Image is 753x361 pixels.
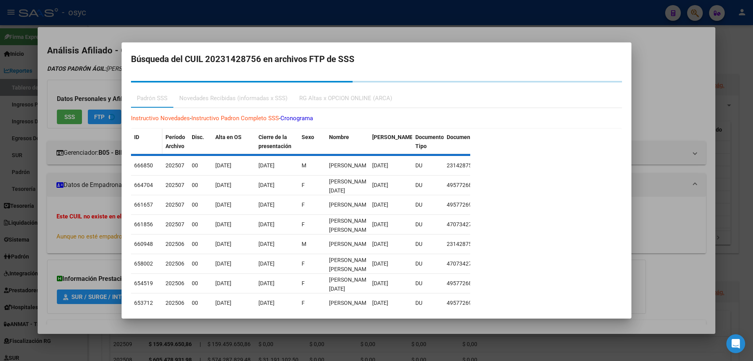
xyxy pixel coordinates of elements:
[215,182,231,188] span: [DATE]
[258,134,291,149] span: Cierre de la presentación
[215,221,231,227] span: [DATE]
[166,134,185,149] span: Período Archivo
[329,178,371,194] span: SANDOVAL MARIA LUCIA
[258,162,275,169] span: [DATE]
[162,129,189,155] datatable-header-cell: Período Archivo
[372,162,388,169] span: [DATE]
[329,277,371,292] span: SANDOVAL MARIA LUCIA
[166,280,184,286] span: 202506
[215,280,231,286] span: [DATE]
[166,221,184,227] span: 202507
[329,300,371,306] span: SANDOVAL FERNANDA ITATI
[326,129,369,155] datatable-header-cell: Nombre
[258,280,275,286] span: [DATE]
[447,259,484,268] div: 47073427
[166,241,184,247] span: 202506
[447,181,484,190] div: 49577268
[134,280,153,286] span: 654519
[134,202,153,208] span: 661657
[280,115,313,122] a: Cronograma
[302,260,305,267] span: F
[192,220,209,229] div: 00
[329,218,371,233] span: SANDOVAL ANGELINA MICAELA
[215,300,231,306] span: [DATE]
[447,134,475,140] span: Documento
[192,299,209,308] div: 00
[192,279,209,288] div: 00
[415,279,440,288] div: DU
[166,300,184,306] span: 202506
[329,241,371,247] span: SANDOVAL GUSTAVO DANIEL
[372,241,388,247] span: [DATE]
[258,260,275,267] span: [DATE]
[415,200,440,209] div: DU
[215,260,231,267] span: [DATE]
[192,200,209,209] div: 00
[412,129,444,155] datatable-header-cell: Documento Tipo
[215,202,231,208] span: [DATE]
[299,94,392,103] div: RG Altas x OPCION ONLINE (ARCA)
[166,260,184,267] span: 202506
[192,259,209,268] div: 00
[134,134,139,140] span: ID
[179,94,287,103] div: Novedades Recibidas (informadas x SSS)
[192,134,204,140] span: Disc.
[134,260,153,267] span: 658002
[298,129,326,155] datatable-header-cell: Sexo
[447,161,484,170] div: 23142875
[415,161,440,170] div: DU
[415,134,444,149] span: Documento Tipo
[329,257,371,272] span: SANDOVAL ANGELINA MICAELA
[447,200,484,209] div: 49577269
[372,260,388,267] span: [DATE]
[212,129,255,155] datatable-header-cell: Alta en OS
[258,202,275,208] span: [DATE]
[329,162,371,169] span: SANDOVAL GUSTAVO DANIEL
[372,202,388,208] span: [DATE]
[258,300,275,306] span: [DATE]
[302,221,305,227] span: F
[302,300,305,306] span: F
[302,202,305,208] span: F
[415,240,440,249] div: DU
[369,129,412,155] datatable-header-cell: Fecha Nac.
[372,280,388,286] span: [DATE]
[255,129,298,155] datatable-header-cell: Cierre de la presentación
[131,115,190,122] a: Instructivo Novedades
[447,279,484,288] div: 49577268
[166,182,184,188] span: 202507
[372,134,416,140] span: [PERSON_NAME].
[134,162,153,169] span: 666850
[134,182,153,188] span: 664704
[134,300,153,306] span: 653712
[302,134,314,140] span: Sexo
[131,52,622,67] h2: Búsqueda del CUIL 20231428756 en archivos FTP de SSS
[137,94,167,103] div: Padrón SSS
[192,181,209,190] div: 00
[189,129,212,155] datatable-header-cell: Disc.
[258,182,275,188] span: [DATE]
[191,115,279,122] a: Instructivo Padron Completo SSS
[726,334,745,353] div: Open Intercom Messenger
[192,161,209,170] div: 00
[415,181,440,190] div: DU
[302,241,306,247] span: M
[215,162,231,169] span: [DATE]
[372,300,388,306] span: [DATE]
[131,129,162,155] datatable-header-cell: ID
[447,299,484,308] div: 49577269
[215,134,242,140] span: Alta en OS
[302,182,305,188] span: F
[131,114,622,123] p: - -
[415,259,440,268] div: DU
[166,162,184,169] span: 202507
[372,182,388,188] span: [DATE]
[329,202,371,208] span: SANDOVAL FERNANDA ITATI
[372,221,388,227] span: [DATE]
[258,241,275,247] span: [DATE]
[258,221,275,227] span: [DATE]
[329,134,349,140] span: Nombre
[415,299,440,308] div: DU
[166,202,184,208] span: 202507
[447,220,484,229] div: 47073427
